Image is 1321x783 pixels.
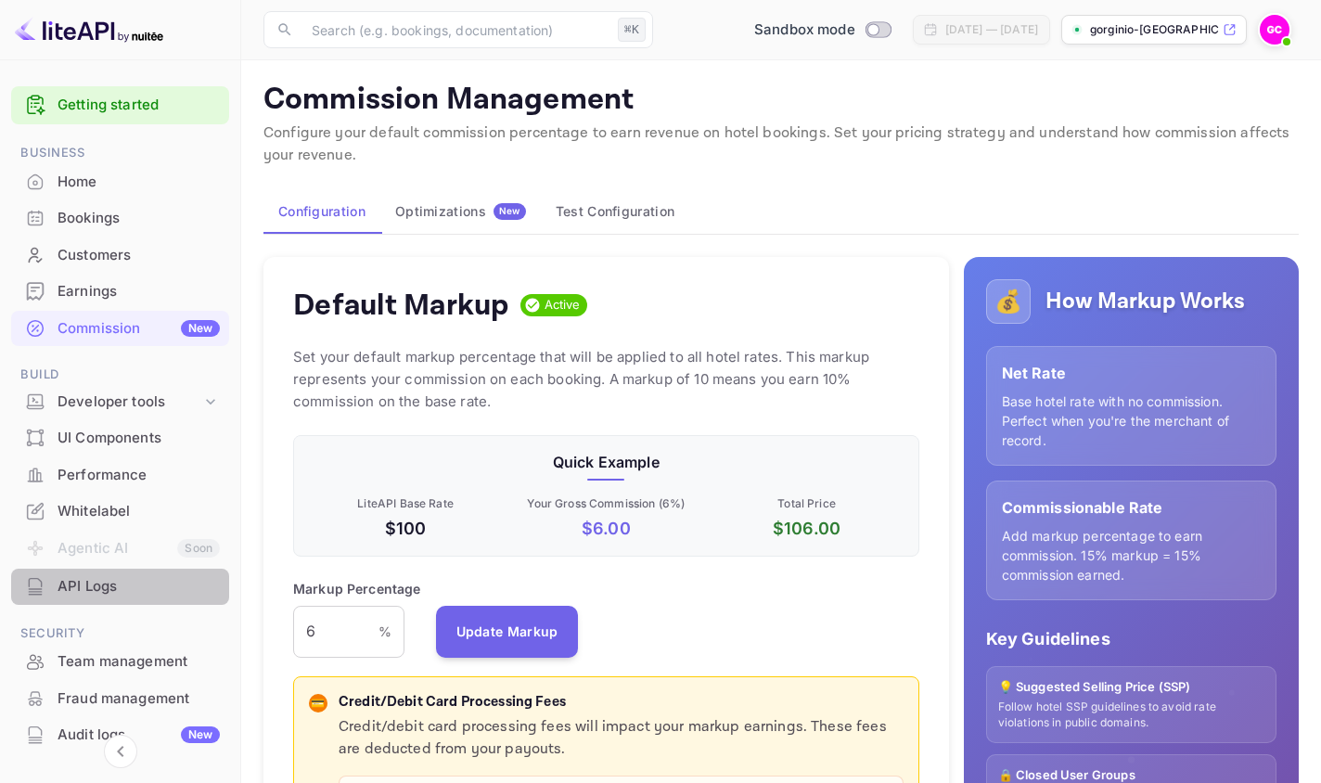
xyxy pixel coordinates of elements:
[58,95,220,116] a: Getting started
[11,494,229,528] a: Whitelabel
[11,494,229,530] div: Whitelabel
[15,15,163,45] img: LiteAPI logo
[58,428,220,449] div: UI Components
[945,21,1038,38] div: [DATE] — [DATE]
[1002,391,1261,450] p: Base hotel rate with no commission. Perfect when you're the merchant of record.
[11,311,229,345] a: CommissionNew
[11,623,229,644] span: Security
[1260,15,1289,45] img: Gorginio Cairo
[11,644,229,680] div: Team management
[509,516,702,541] p: $ 6.00
[537,296,588,314] span: Active
[11,164,229,199] a: Home
[293,606,378,658] input: 0
[58,576,220,597] div: API Logs
[11,717,229,751] a: Audit logsNew
[11,164,229,200] div: Home
[311,695,325,712] p: 💳
[395,203,526,220] div: Optimizations
[58,501,220,522] div: Whitelabel
[58,651,220,673] div: Team management
[986,626,1276,651] p: Key Guidelines
[1090,21,1219,38] p: gorginio-[GEOGRAPHIC_DATA]-gsra7.n...
[309,495,502,512] p: LiteAPI Base Rate
[181,320,220,337] div: New
[58,688,220,710] div: Fraud management
[11,274,229,308] a: Earnings
[618,18,646,42] div: ⌘K
[754,19,855,41] span: Sandbox mode
[309,516,502,541] p: $100
[11,86,229,124] div: Getting started
[104,735,137,768] button: Collapse navigation
[11,420,229,455] a: UI Components
[11,274,229,310] div: Earnings
[58,208,220,229] div: Bookings
[263,122,1299,167] p: Configure your default commission percentage to earn revenue on hotel bookings. Set your pricing ...
[58,391,201,413] div: Developer tools
[11,365,229,385] span: Build
[747,19,898,41] div: Switch to Production mode
[263,189,380,234] button: Configuration
[1002,526,1261,584] p: Add markup percentage to earn commission. 15% markup = 15% commission earned.
[293,579,421,598] p: Markup Percentage
[11,420,229,456] div: UI Components
[11,200,229,237] div: Bookings
[541,189,689,234] button: Test Configuration
[309,451,904,473] p: Quick Example
[494,205,526,217] span: New
[11,457,229,492] a: Performance
[998,700,1264,731] p: Follow hotel SSP guidelines to avoid rate violations in public domains.
[509,495,702,512] p: Your Gross Commission ( 6 %)
[11,143,229,163] span: Business
[11,237,229,272] a: Customers
[11,386,229,418] div: Developer tools
[1002,362,1261,384] p: Net Rate
[710,495,903,512] p: Total Price
[293,346,919,413] p: Set your default markup percentage that will be applied to all hotel rates. This markup represent...
[710,516,903,541] p: $ 106.00
[11,569,229,605] div: API Logs
[181,726,220,743] div: New
[11,681,229,717] div: Fraud management
[58,318,220,340] div: Commission
[378,622,391,641] p: %
[11,717,229,753] div: Audit logsNew
[11,681,229,715] a: Fraud management
[436,606,579,658] button: Update Markup
[301,11,610,48] input: Search (e.g. bookings, documentation)
[339,692,904,713] p: Credit/Debit Card Processing Fees
[58,172,220,193] div: Home
[58,245,220,266] div: Customers
[11,457,229,494] div: Performance
[11,569,229,603] a: API Logs
[11,644,229,678] a: Team management
[994,285,1022,318] p: 💰
[11,200,229,235] a: Bookings
[58,465,220,486] div: Performance
[293,287,509,324] h4: Default Markup
[339,716,904,761] p: Credit/debit card processing fees will impact your markup earnings. These fees are deducted from ...
[1002,496,1261,519] p: Commissionable Rate
[1045,287,1245,316] h5: How Markup Works
[263,82,1299,119] p: Commission Management
[58,725,220,746] div: Audit logs
[11,311,229,347] div: CommissionNew
[998,678,1264,697] p: 💡 Suggested Selling Price (SSP)
[58,281,220,302] div: Earnings
[11,237,229,274] div: Customers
